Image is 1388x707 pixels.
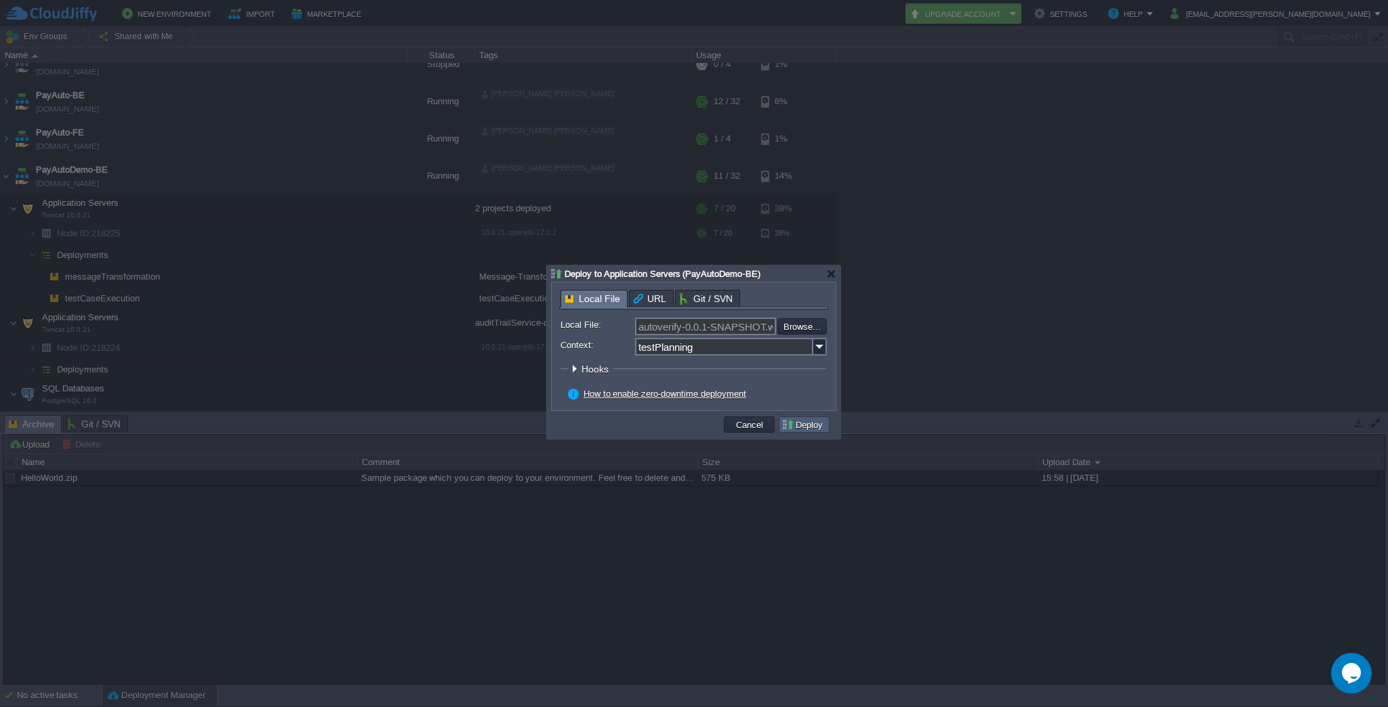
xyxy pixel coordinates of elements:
iframe: chat widget [1331,653,1374,693]
span: Hooks [581,364,612,374]
a: How to enable zero-downtime deployment [584,389,746,399]
span: Local File [565,291,620,307]
span: Git / SVN [680,291,733,307]
label: Local File: [560,318,634,332]
span: URL [634,291,666,307]
button: Deploy [781,419,827,431]
span: Deploy to Application Servers (PayAutoDemo-BE) [565,269,760,279]
button: Cancel [732,419,767,431]
label: Context: [560,338,634,352]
